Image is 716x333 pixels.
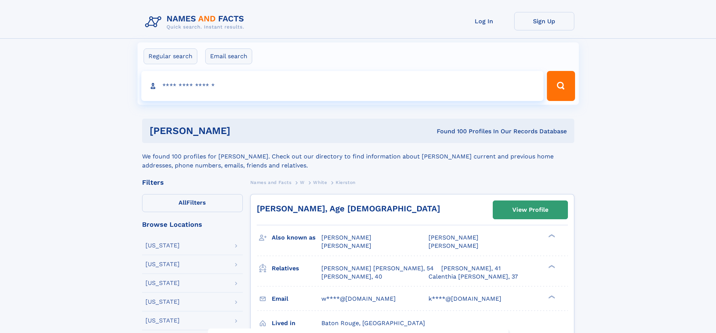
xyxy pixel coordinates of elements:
[142,194,243,212] label: Filters
[428,234,478,241] span: [PERSON_NAME]
[336,180,356,185] span: Kierston
[321,234,371,241] span: [PERSON_NAME]
[145,280,180,286] div: [US_STATE]
[142,179,243,186] div: Filters
[321,264,434,273] a: [PERSON_NAME] [PERSON_NAME], 54
[150,126,334,136] h1: [PERSON_NAME]
[144,48,197,64] label: Regular search
[272,292,321,305] h3: Email
[321,242,371,249] span: [PERSON_NAME]
[547,71,575,101] button: Search Button
[145,243,180,249] div: [US_STATE]
[313,180,327,185] span: White
[272,262,321,275] h3: Relatives
[428,273,518,281] a: Calenthia [PERSON_NAME], 37
[454,12,514,30] a: Log In
[141,71,544,101] input: search input
[441,264,501,273] a: [PERSON_NAME], 41
[145,299,180,305] div: [US_STATE]
[300,180,305,185] span: W
[321,319,425,327] span: Baton Rouge, [GEOGRAPHIC_DATA]
[145,318,180,324] div: [US_STATE]
[205,48,252,64] label: Email search
[512,201,548,218] div: View Profile
[272,317,321,330] h3: Lived in
[514,12,574,30] a: Sign Up
[272,231,321,244] h3: Also known as
[142,12,250,32] img: Logo Names and Facts
[546,234,556,238] div: ❯
[257,204,440,213] a: [PERSON_NAME], Age [DEMOGRAPHIC_DATA]
[300,178,305,187] a: W
[493,201,568,219] a: View Profile
[428,242,478,249] span: [PERSON_NAME]
[546,264,556,269] div: ❯
[250,178,292,187] a: Names and Facts
[142,221,243,228] div: Browse Locations
[546,294,556,299] div: ❯
[145,261,180,267] div: [US_STATE]
[142,143,574,170] div: We found 100 profiles for [PERSON_NAME]. Check out our directory to find information about [PERSO...
[179,199,186,206] span: All
[333,127,567,136] div: Found 100 Profiles In Our Records Database
[313,178,327,187] a: White
[321,273,382,281] a: [PERSON_NAME], 40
